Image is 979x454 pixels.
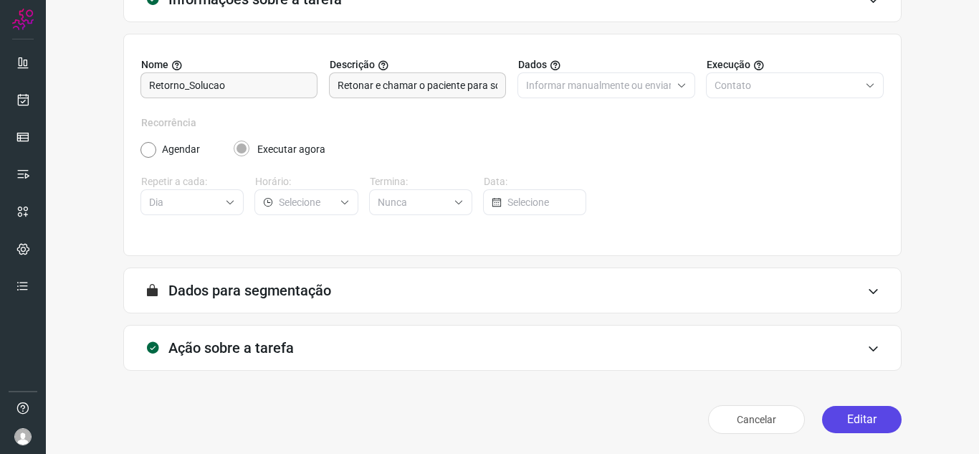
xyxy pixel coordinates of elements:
button: Cancelar [708,405,805,434]
span: Execução [707,57,750,72]
label: Repetir a cada: [141,174,244,189]
input: Selecione o tipo de envio [715,73,859,98]
label: Data: [484,174,586,189]
input: Forneça uma breve descrição da sua tarefa. [338,73,497,98]
span: Nome [141,57,168,72]
label: Termina: [370,174,472,189]
span: Descrição [330,57,375,72]
label: Executar agora [257,142,325,157]
h3: Ação sobre a tarefa [168,339,294,356]
h3: Dados para segmentação [168,282,331,299]
input: Digite o nome para a sua tarefa. [149,73,309,98]
label: Horário: [255,174,358,189]
img: Logo [12,9,34,30]
label: Recorrência [141,115,884,131]
input: Selecione [378,190,448,214]
input: Selecione [507,190,577,214]
label: Agendar [162,142,200,157]
span: Dados [518,57,547,72]
input: Selecione o tipo de envio [526,73,671,98]
input: Selecione [279,190,333,214]
button: Editar [822,406,902,433]
img: avatar-user-boy.jpg [14,428,32,445]
input: Selecione [149,190,219,214]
